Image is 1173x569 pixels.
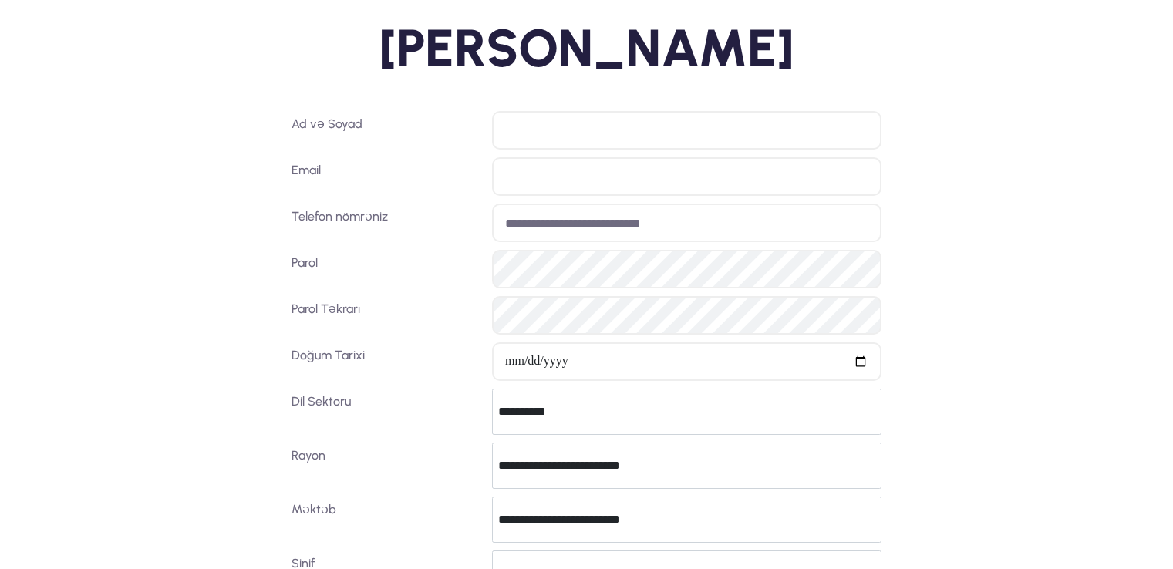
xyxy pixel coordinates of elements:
[286,497,487,543] label: Məktəb
[286,443,487,489] label: Rayon
[286,111,487,150] label: Ad və Soyad
[286,157,487,196] label: Email
[286,342,487,381] label: Doğum Tarixi
[286,389,487,435] label: Dil Sektoru
[286,296,487,335] label: Parol Təkrarı
[286,250,487,288] label: Parol
[286,204,487,242] label: Telefon nömrəniz
[141,15,1032,80] h2: [PERSON_NAME]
